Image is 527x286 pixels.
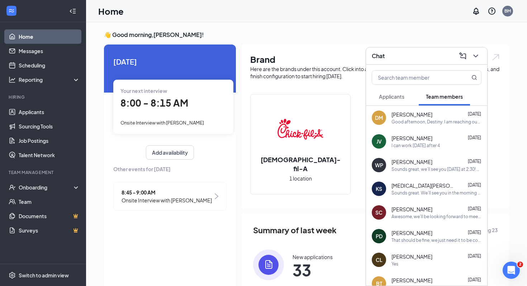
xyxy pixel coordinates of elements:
span: [DATE] [468,277,481,282]
img: icon [253,249,284,280]
button: ComposeMessage [457,50,469,62]
div: JV [376,138,382,145]
span: [DATE] [468,182,481,188]
span: 8:00 - 8:15 AM [120,97,188,109]
span: [PERSON_NAME] [391,158,432,165]
svg: Analysis [9,76,16,83]
a: Messages [19,44,80,58]
a: Talent Network [19,148,80,162]
h1: Brand [250,53,500,65]
a: DocumentsCrown [19,209,80,223]
span: Applicants [379,93,404,100]
svg: Collapse [69,8,76,15]
h2: [DEMOGRAPHIC_DATA]-fil-A [251,155,350,173]
div: Switch to admin view [19,272,69,279]
span: [PERSON_NAME] [391,111,432,118]
span: Your next interview [120,88,167,94]
div: DM [375,114,383,121]
div: Onboarding [19,184,74,191]
a: Applicants [19,105,80,119]
span: [DATE] [468,111,481,117]
svg: ChevronDown [471,52,480,60]
div: Reporting [19,76,80,83]
input: Search team member [372,71,457,84]
svg: Settings [9,272,16,279]
svg: MagnifyingGlass [471,75,477,80]
div: PD [376,233,383,240]
div: Here are the brands under this account. Click into a brand to see your locations, managers, job p... [250,65,500,80]
svg: UserCheck [9,184,16,191]
iframe: Intercom live chat [503,262,520,279]
span: 33 [293,263,333,276]
a: Scheduling [19,58,80,72]
span: [DATE] [468,253,481,259]
span: 8:45 - 9:00 AM [122,188,212,196]
div: Yes [391,261,398,267]
div: Hiring [9,94,79,100]
span: [DATE] [468,206,481,211]
span: Onsite Interview with [PERSON_NAME] [120,120,204,126]
span: Onsite Interview with [PERSON_NAME] [122,196,212,204]
span: [PERSON_NAME] [391,253,432,260]
div: Sounds great, we’ll see you [DATE] at 2:30! Make sure to bring your photo ID, Social Security Car... [391,166,481,172]
div: Awesome, we'll be looking forward to meeting with you! Welcome to the team! [391,214,481,220]
a: Job Postings [19,133,80,148]
div: KS [376,185,382,192]
span: Team members [426,93,463,100]
div: SC [375,209,383,216]
button: Add availability [146,145,194,160]
div: That should be fine, we just need it to be correct and able to be scanned into our system. We'll ... [391,237,481,243]
h1: Home [98,5,124,17]
h3: 👋 Good morning, [PERSON_NAME] ! [104,31,509,39]
span: Other events for [DATE] [113,165,227,173]
span: [PERSON_NAME] [391,135,432,142]
span: [DATE] [468,159,481,164]
div: BM [504,8,511,14]
div: CL [376,256,383,263]
button: ChevronDown [470,50,481,62]
span: 2 [517,262,523,267]
a: Home [19,29,80,44]
span: [PERSON_NAME] [391,277,432,284]
a: Team [19,194,80,209]
span: [PERSON_NAME] [391,229,432,236]
span: [DATE] [468,230,481,235]
span: [DATE] [113,56,227,67]
a: Sourcing Tools [19,119,80,133]
div: Good afternoon, Destiny. I am reaching out to confirm that you were able to receive your onboardi... [391,119,481,125]
a: SurveysCrown [19,223,80,238]
span: [PERSON_NAME] [391,206,432,213]
svg: QuestionInfo [488,7,496,15]
h3: Chat [372,52,385,60]
div: Sounds great. We’ll see you in the morning at 9:00 Am! [391,190,481,196]
span: Summary of last week [253,224,337,236]
span: 1 location [289,174,312,182]
svg: WorkstreamLogo [8,7,15,14]
svg: Notifications [472,7,480,15]
span: [DATE] [468,135,481,140]
svg: ComposeMessage [459,52,467,60]
div: I can work [DATE] after 4 [391,142,440,149]
div: WP [375,161,383,169]
img: open.6027fd2a22e1237b5b06.svg [491,53,500,61]
div: Team Management [9,169,79,175]
div: New applications [293,253,333,261]
span: [MEDICAL_DATA][PERSON_NAME] [391,182,456,189]
img: Chick-fil-A [277,106,323,152]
